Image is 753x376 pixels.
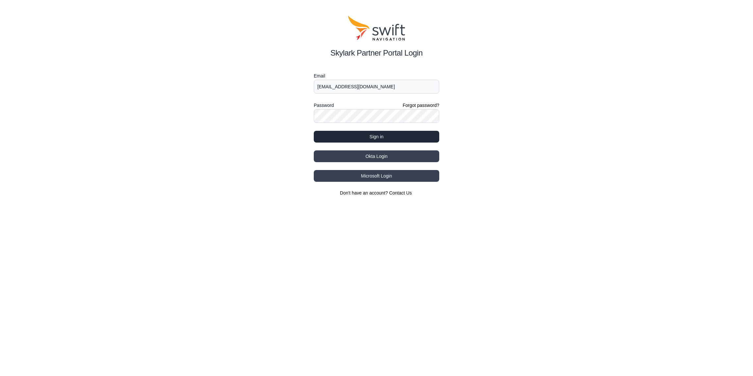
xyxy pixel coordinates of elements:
[314,131,439,143] button: Sign in
[314,170,439,182] button: Microsoft Login
[403,102,439,109] a: Forgot password?
[314,72,439,80] label: Email
[314,190,439,196] section: Don't have an account?
[314,47,439,59] h2: Skylark Partner Portal Login
[314,150,439,162] button: Okta Login
[389,190,412,196] a: Contact Us
[314,101,334,109] label: Password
